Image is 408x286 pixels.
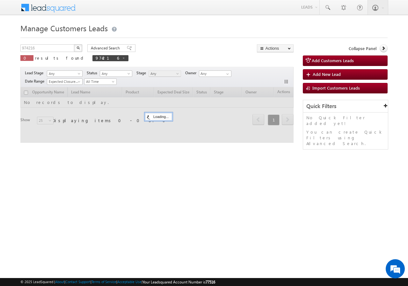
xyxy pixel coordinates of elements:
a: Contact Support [65,280,91,284]
span: Add New Lead [313,71,341,77]
span: Collapse Panel [349,46,376,51]
a: Any [47,70,83,77]
span: Date Range [25,78,47,84]
p: You can create Quick Filters using Advanced Search. [306,129,385,146]
span: Stage [136,70,149,76]
span: 974216 [96,55,119,61]
div: Loading... [145,113,172,121]
a: Any [100,70,132,77]
a: Expected Closure Date [47,78,83,85]
span: Advanced Search [91,45,122,51]
span: results found [35,55,86,61]
span: Any [47,71,80,77]
span: Your Leadsquared Account Number is [142,280,215,284]
a: About [55,280,64,284]
span: Any [149,71,179,77]
span: 77516 [206,280,215,284]
span: Expected Closure Date [47,79,80,84]
span: Manage Customers Leads [20,23,108,33]
a: Show All Items [223,71,231,77]
a: All Time [84,78,117,85]
span: © 2025 LeadSquared | | | | | [20,279,215,285]
span: Any [100,71,130,77]
span: 0 [24,55,30,61]
span: Add Customers Leads [312,58,354,63]
span: All Time [84,79,115,84]
span: Import Customers Leads [312,85,360,91]
a: Acceptable Use [117,280,142,284]
a: Any [149,70,181,77]
span: Lead Stage [25,70,46,76]
input: Type to Search [199,70,231,77]
span: Owner [185,70,199,76]
a: Terms of Service [91,280,116,284]
img: Search [76,46,80,49]
span: Status [87,70,100,76]
div: Quick Filters [303,100,388,113]
p: No Quick Filter added yet! [306,115,385,126]
button: Actions [257,44,294,52]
